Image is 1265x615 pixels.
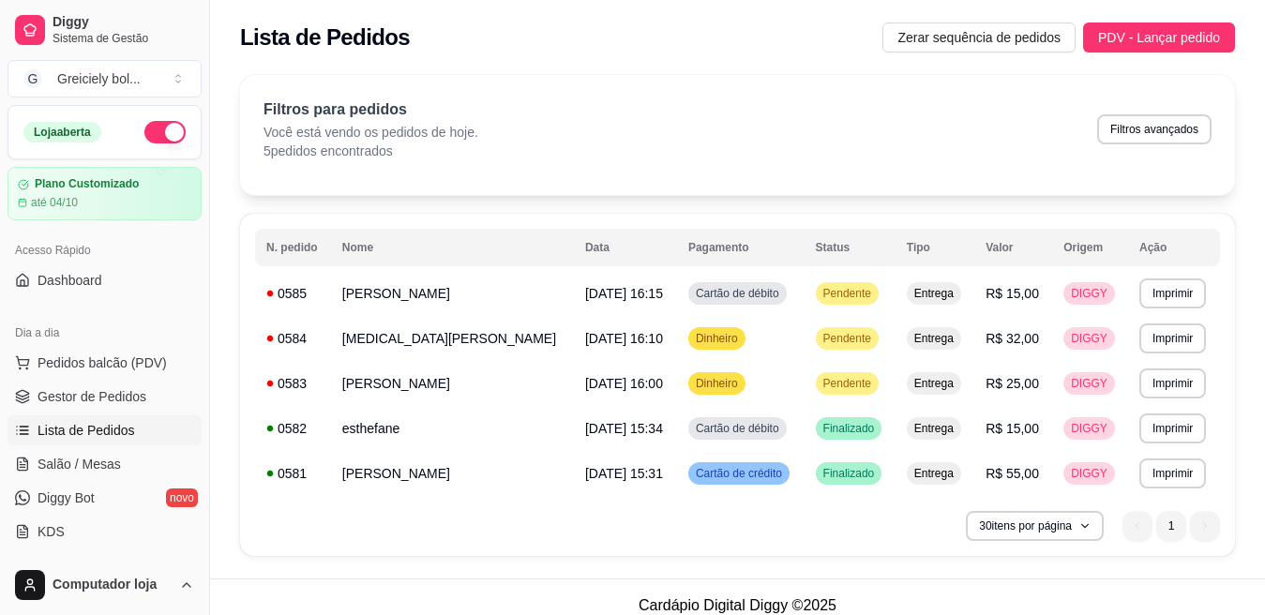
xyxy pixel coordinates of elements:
div: Loja aberta [23,122,101,142]
td: [PERSON_NAME] [331,271,574,316]
span: Dashboard [38,271,102,290]
span: Salão / Mesas [38,455,121,473]
div: Acesso Rápido [8,235,202,265]
p: Filtros para pedidos [264,98,478,121]
a: Gestor de Pedidos [8,382,202,412]
span: R$ 25,00 [986,376,1039,391]
span: KDS [38,522,65,541]
th: Origem [1052,229,1128,266]
th: N. pedido [255,229,331,266]
button: Imprimir [1139,323,1206,353]
button: Imprimir [1139,458,1206,488]
span: Entrega [911,331,957,346]
span: R$ 55,00 [986,466,1039,481]
span: Pendente [820,376,875,391]
div: 0581 [266,464,320,483]
span: G [23,69,42,88]
div: 0584 [266,329,320,348]
span: Pedidos balcão (PDV) [38,353,167,372]
button: 30itens por página [966,511,1104,541]
th: Tipo [896,229,974,266]
p: 5 pedidos encontrados [264,142,478,160]
span: Entrega [911,376,957,391]
h2: Lista de Pedidos [240,22,410,52]
span: Dinheiro [692,331,742,346]
td: esthefane [331,406,574,451]
article: até 04/10 [31,195,78,210]
span: DIGGY [1067,286,1111,301]
span: Dinheiro [692,376,742,391]
span: Lista de Pedidos [38,421,135,440]
nav: pagination navigation [1113,502,1229,550]
button: Select a team [8,60,202,97]
span: [DATE] 15:34 [585,421,663,436]
span: Sistema de Gestão [53,31,194,46]
th: Data [574,229,677,266]
button: Filtros avançados [1097,114,1212,144]
button: Alterar Status [144,121,186,143]
span: [DATE] 16:00 [585,376,663,391]
span: Finalizado [820,421,879,436]
a: KDS [8,517,202,547]
span: Diggy Bot [38,488,95,507]
a: Plano Customizadoaté 04/10 [8,167,202,220]
span: R$ 32,00 [986,331,1039,346]
span: Cartão de crédito [692,466,786,481]
a: Diggy Botnovo [8,483,202,513]
span: Computador loja [53,577,172,593]
li: pagination item 1 active [1156,511,1186,541]
th: Nome [331,229,574,266]
span: Entrega [911,286,957,301]
td: [PERSON_NAME] [331,451,574,496]
button: Zerar sequência de pedidos [882,22,1076,52]
th: Valor [974,229,1052,266]
button: PDV - Lançar pedido [1083,22,1235,52]
span: DIGGY [1067,421,1111,436]
td: [MEDICAL_DATA][PERSON_NAME] [331,316,574,361]
span: Pendente [820,331,875,346]
span: [DATE] 16:15 [585,286,663,301]
th: Ação [1128,229,1220,266]
span: Cartão de débito [692,421,783,436]
span: DIGGY [1067,466,1111,481]
span: R$ 15,00 [986,286,1039,301]
div: 0583 [266,374,320,393]
button: Pedidos balcão (PDV) [8,348,202,378]
span: DIGGY [1067,376,1111,391]
td: [PERSON_NAME] [331,361,574,406]
span: [DATE] 15:31 [585,466,663,481]
span: Pendente [820,286,875,301]
div: 0582 [266,419,320,438]
span: Finalizado [820,466,879,481]
span: PDV - Lançar pedido [1098,27,1220,48]
button: Imprimir [1139,278,1206,308]
span: Diggy [53,14,194,31]
article: Plano Customizado [35,177,139,191]
span: Gestor de Pedidos [38,387,146,406]
button: Imprimir [1139,368,1206,398]
div: 0585 [266,284,320,303]
button: Imprimir [1139,413,1206,443]
button: Computador loja [8,562,202,607]
th: Pagamento [677,229,805,266]
th: Status [805,229,896,266]
a: DiggySistema de Gestão [8,7,202,52]
span: Entrega [911,466,957,481]
span: Entrega [911,421,957,436]
a: Dashboard [8,265,202,295]
span: Cartão de débito [692,286,783,301]
a: Lista de Pedidos [8,415,202,445]
span: DIGGY [1067,331,1111,346]
div: Dia a dia [8,318,202,348]
span: Zerar sequência de pedidos [897,27,1061,48]
p: Você está vendo os pedidos de hoje. [264,123,478,142]
a: Salão / Mesas [8,449,202,479]
div: Greiciely bol ... [57,69,141,88]
span: R$ 15,00 [986,421,1039,436]
span: [DATE] 16:10 [585,331,663,346]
